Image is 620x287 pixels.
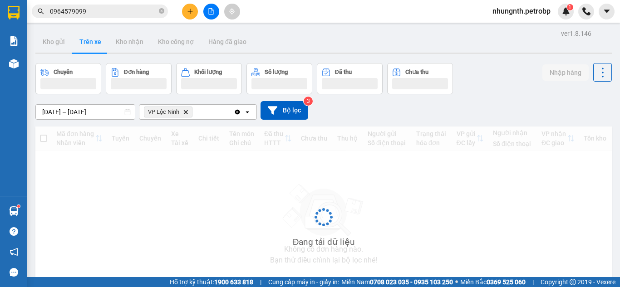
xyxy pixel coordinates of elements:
[208,8,214,15] span: file-add
[148,108,179,116] span: VP Lộc Ninh
[183,109,188,115] svg: Delete
[9,59,19,68] img: warehouse-icon
[194,107,195,117] input: Selected VP Lộc Ninh.
[261,101,308,120] button: Bộ lọc
[144,107,192,117] span: VP Lộc Ninh, close by backspace
[567,4,573,10] sup: 1
[182,4,198,19] button: plus
[561,29,591,39] div: ver 1.8.146
[36,105,135,119] input: Select a date range.
[187,8,193,15] span: plus
[599,4,615,19] button: caret-down
[9,206,19,216] img: warehouse-icon
[10,248,18,256] span: notification
[293,235,355,249] div: Đang tải dữ liệu
[176,63,242,94] button: Khối lượng
[532,277,534,287] span: |
[260,277,261,287] span: |
[9,36,19,46] img: solution-icon
[570,279,576,285] span: copyright
[341,277,453,287] span: Miền Nam
[246,63,312,94] button: Số lượng
[35,63,101,94] button: Chuyến
[603,7,611,15] span: caret-down
[562,7,570,15] img: icon-new-feature
[317,63,383,94] button: Đã thu
[224,4,240,19] button: aim
[234,108,241,116] svg: Clear all
[244,108,251,116] svg: open
[38,8,44,15] span: search
[568,4,571,10] span: 1
[268,277,339,287] span: Cung cấp máy in - giấy in:
[201,31,254,53] button: Hàng đã giao
[54,69,73,75] div: Chuyến
[72,31,108,53] button: Trên xe
[335,69,352,75] div: Đã thu
[151,31,201,53] button: Kho công nợ
[214,278,253,286] strong: 1900 633 818
[487,278,526,286] strong: 0369 525 060
[159,7,164,16] span: close-circle
[582,7,590,15] img: phone-icon
[455,280,458,284] span: ⚪️
[50,6,157,16] input: Tìm tên, số ĐT hoặc mã đơn
[370,278,453,286] strong: 0708 023 035 - 0935 103 250
[304,97,313,106] sup: 3
[194,69,222,75] div: Khối lượng
[405,69,428,75] div: Chưa thu
[203,4,219,19] button: file-add
[108,31,151,53] button: Kho nhận
[265,69,288,75] div: Số lượng
[387,63,453,94] button: Chưa thu
[17,205,20,208] sup: 1
[10,227,18,236] span: question-circle
[106,63,172,94] button: Đơn hàng
[159,8,164,14] span: close-circle
[124,69,149,75] div: Đơn hàng
[460,277,526,287] span: Miền Bắc
[229,8,235,15] span: aim
[170,277,253,287] span: Hỗ trợ kỹ thuật:
[8,6,20,19] img: logo-vxr
[10,268,18,277] span: message
[35,31,72,53] button: Kho gửi
[542,64,589,81] button: Nhập hàng
[485,5,558,17] span: nhungnth.petrobp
